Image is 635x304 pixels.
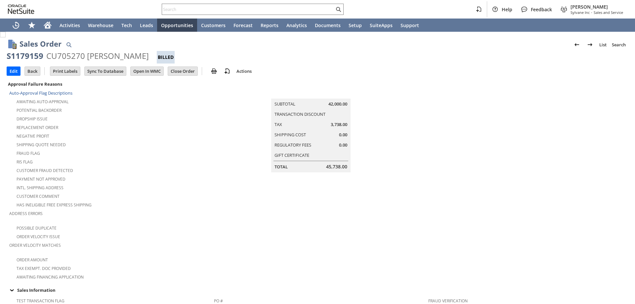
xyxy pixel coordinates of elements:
input: Search [162,5,334,13]
a: Actions [234,68,254,74]
a: Regulatory Fees [275,142,311,148]
img: Quick Find [65,41,73,49]
a: Order Velocity Issue [17,234,60,239]
a: PO # [214,298,223,304]
img: Previous [573,41,581,49]
svg: logo [8,5,34,14]
a: Negative Profit [17,133,49,139]
a: Reports [257,19,282,32]
div: Approval Failure Reasons [7,80,211,88]
a: Order Amount [17,257,48,263]
span: Opportunities [161,22,193,28]
input: Edit [7,67,20,75]
svg: Search [334,5,342,13]
a: Test Transaction Flag [17,298,64,304]
span: Setup [349,22,362,28]
a: Has Ineligible Free Express Shipping [17,202,92,208]
svg: Home [44,21,52,29]
span: Sales and Service [594,10,623,15]
a: Transaction Discount [275,111,325,117]
a: Shipping Cost [275,132,306,138]
span: Leads [140,22,153,28]
a: Auto-Approval Flag Descriptions [9,90,72,96]
a: Tax Exempt. Doc Provided [17,266,71,271]
span: 45,738.00 [326,163,347,170]
img: Next [586,41,594,49]
span: - [591,10,592,15]
span: Forecast [233,22,253,28]
a: Possible Duplicate [17,225,57,231]
div: Billed [157,51,175,64]
div: Shortcuts [24,19,40,32]
a: Fraud Flag [17,151,40,156]
a: Support [397,19,423,32]
a: Subtotal [275,101,295,107]
a: Shipping Quote Needed [17,142,66,148]
input: Print Labels [50,67,80,75]
span: Customers [201,22,226,28]
div: Sales Information [7,286,626,294]
a: Potential Backorder [17,108,62,113]
a: Awaiting Auto-Approval [17,99,68,105]
a: SuiteApps [366,19,397,32]
span: 3,738.00 [331,121,347,128]
span: Tech [121,22,132,28]
a: Customers [197,19,230,32]
span: Warehouse [88,22,113,28]
a: Forecast [230,19,257,32]
a: Fraud Verification [428,298,468,304]
span: Analytics [286,22,307,28]
a: Warehouse [84,19,117,32]
input: Sync To Database [85,67,126,75]
a: Home [40,19,56,32]
a: Replacement Order [17,125,58,130]
span: 0.00 [339,142,347,148]
a: Documents [311,19,345,32]
a: RIS flag [17,159,33,165]
input: Open In WMC [131,67,163,75]
a: Total [275,164,288,170]
input: Back [25,67,40,75]
span: Documents [315,22,341,28]
a: Order Velocity Matches [9,242,61,248]
span: [PERSON_NAME] [571,4,623,10]
h1: Sales Order [20,38,62,49]
caption: Summary [271,88,351,99]
a: Search [609,39,628,50]
a: Customer Fraud Detected [17,168,73,173]
span: Feedback [531,6,552,13]
img: print.svg [210,67,218,75]
div: CU705270 [PERSON_NAME] [46,51,149,61]
a: Dropship Issue [17,116,48,122]
span: 42,000.00 [328,101,347,107]
a: Setup [345,19,366,32]
a: Tech [117,19,136,32]
a: Tax [275,121,282,127]
a: Leads [136,19,157,32]
span: SuiteApps [370,22,393,28]
a: Gift Certificate [275,152,309,158]
a: Awaiting Financing Application [17,274,84,280]
span: 0.00 [339,132,347,138]
div: S1179159 [7,51,43,61]
span: Support [401,22,419,28]
span: Sylvane Inc [571,10,590,15]
span: Activities [60,22,80,28]
td: Sales Information [7,286,628,294]
a: Customer Comment [17,194,60,199]
a: List [597,39,609,50]
span: Reports [261,22,278,28]
svg: Recent Records [12,21,20,29]
a: Activities [56,19,84,32]
input: Close Order [168,67,197,75]
a: Analytics [282,19,311,32]
a: Payment not approved [17,176,65,182]
svg: Shortcuts [28,21,36,29]
span: Help [502,6,512,13]
a: Intl. Shipping Address [17,185,63,191]
a: Address Errors [9,211,43,216]
a: Recent Records [8,19,24,32]
a: Opportunities [157,19,197,32]
img: add-record.svg [223,67,231,75]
